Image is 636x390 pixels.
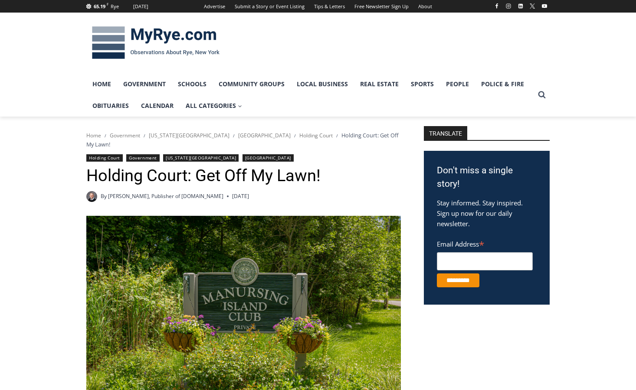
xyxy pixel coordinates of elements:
a: Sports [405,73,440,95]
a: People [440,73,475,95]
a: Real Estate [354,73,405,95]
img: MyRye.com [86,20,225,65]
a: [US_STATE][GEOGRAPHIC_DATA] [149,132,229,139]
a: Holding Court [86,154,123,162]
a: Obituaries [86,95,135,117]
span: 65.19 [94,3,105,10]
a: All Categories [180,95,248,117]
a: [GEOGRAPHIC_DATA] [238,132,291,139]
nav: Breadcrumbs [86,131,401,149]
a: Government [117,73,172,95]
a: X [527,1,538,11]
a: Local Business [291,73,354,95]
h1: Holding Court: Get Off My Lawn! [86,166,401,186]
a: Linkedin [515,1,526,11]
span: / [105,133,106,139]
a: Community Groups [213,73,291,95]
strong: TRANSLATE [424,126,467,140]
a: Holding Court [299,132,333,139]
nav: Primary Navigation [86,73,534,117]
a: Facebook [492,1,502,11]
a: Home [86,73,117,95]
h3: Don't miss a single story! [437,164,537,191]
p: Stay informed. Stay inspired. Sign up now for our daily newsletter. [437,198,537,229]
span: / [294,133,296,139]
a: [PERSON_NAME], Publisher of [DOMAIN_NAME] [108,192,223,200]
button: View Search Form [534,87,550,103]
span: / [336,133,338,139]
span: All Categories [186,101,242,110]
span: Holding Court: Get Off My Lawn! [86,131,399,148]
a: [US_STATE][GEOGRAPHIC_DATA] [163,154,239,162]
div: Rye [111,3,119,10]
a: Government [110,132,140,139]
span: F [107,2,108,6]
span: / [233,133,235,139]
span: / [144,133,145,139]
a: Government [126,154,159,162]
a: Calendar [135,95,180,117]
a: [GEOGRAPHIC_DATA] [243,154,294,162]
span: By [101,192,107,200]
a: Schools [172,73,213,95]
a: YouTube [539,1,550,11]
time: [DATE] [232,192,249,200]
a: Instagram [503,1,514,11]
label: Email Address [437,235,533,251]
div: [DATE] [133,3,148,10]
a: Police & Fire [475,73,530,95]
a: Home [86,132,101,139]
a: Author image [86,191,97,202]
